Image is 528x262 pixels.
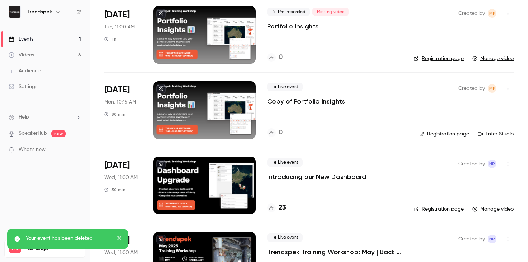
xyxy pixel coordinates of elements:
a: Enter Studio [478,130,514,138]
span: Mon, 10:15 AM [104,98,136,106]
span: Live event [267,158,303,167]
span: What's new [19,146,46,153]
span: new [51,130,66,137]
li: help-dropdown-opener [9,114,81,121]
div: Audience [9,67,41,74]
div: Videos [9,51,34,59]
span: Miranda Freeman [488,9,496,18]
div: Settings [9,83,37,90]
span: Created by [458,9,485,18]
h4: 0 [279,52,283,62]
a: Trendspek Training Workshop: May | Back to Basics [267,248,402,256]
div: 30 min [104,111,125,117]
a: 0 [267,52,283,62]
span: [DATE] [104,9,130,20]
span: Wed, 11:00 AM [104,174,138,181]
a: Manage video [472,55,514,62]
a: 0 [267,128,283,138]
div: Jul 23 Wed, 11:00 AM (Australia/Sydney) [104,157,142,214]
a: Portfolio Insights [267,22,319,31]
span: NR [489,160,495,168]
span: Natalia Remo [488,235,496,243]
span: Missing video [312,8,349,16]
a: Registration page [414,206,464,213]
a: Registration page [414,55,464,62]
div: Events [9,36,33,43]
span: Created by [458,160,485,168]
span: [DATE] [104,160,130,171]
span: [DATE] [104,84,130,96]
h6: Trendspek [27,8,52,15]
span: Live event [267,233,303,242]
span: MF [489,9,495,18]
h4: 0 [279,128,283,138]
iframe: Noticeable Trigger [73,147,81,153]
div: 1 h [104,36,116,42]
span: Created by [458,84,485,93]
span: NR [489,235,495,243]
a: Registration page [419,130,469,138]
span: Natalia Remo [488,160,496,168]
a: Copy of Portfolio Insights [267,97,345,106]
span: Live event [267,83,303,91]
span: Tue, 11:00 AM [104,23,135,31]
p: Your event has been deleted [26,235,112,242]
img: Trendspek [9,6,20,18]
div: Sep 23 Tue, 11:00 AM (Australia/Sydney) [104,6,142,64]
div: Sep 22 Mon, 10:15 AM (Australia/Sydney) [104,81,142,139]
button: close [117,235,122,243]
span: Pre-recorded [267,8,310,16]
span: Created by [458,235,485,243]
span: Miranda Freeman [488,84,496,93]
a: SpeakerHub [19,130,47,137]
span: Help [19,114,29,121]
div: 30 min [104,187,125,193]
a: Introducing our New Dashboard [267,173,366,181]
span: MF [489,84,495,93]
a: 23 [267,203,286,213]
h4: 23 [279,203,286,213]
a: Manage video [472,206,514,213]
